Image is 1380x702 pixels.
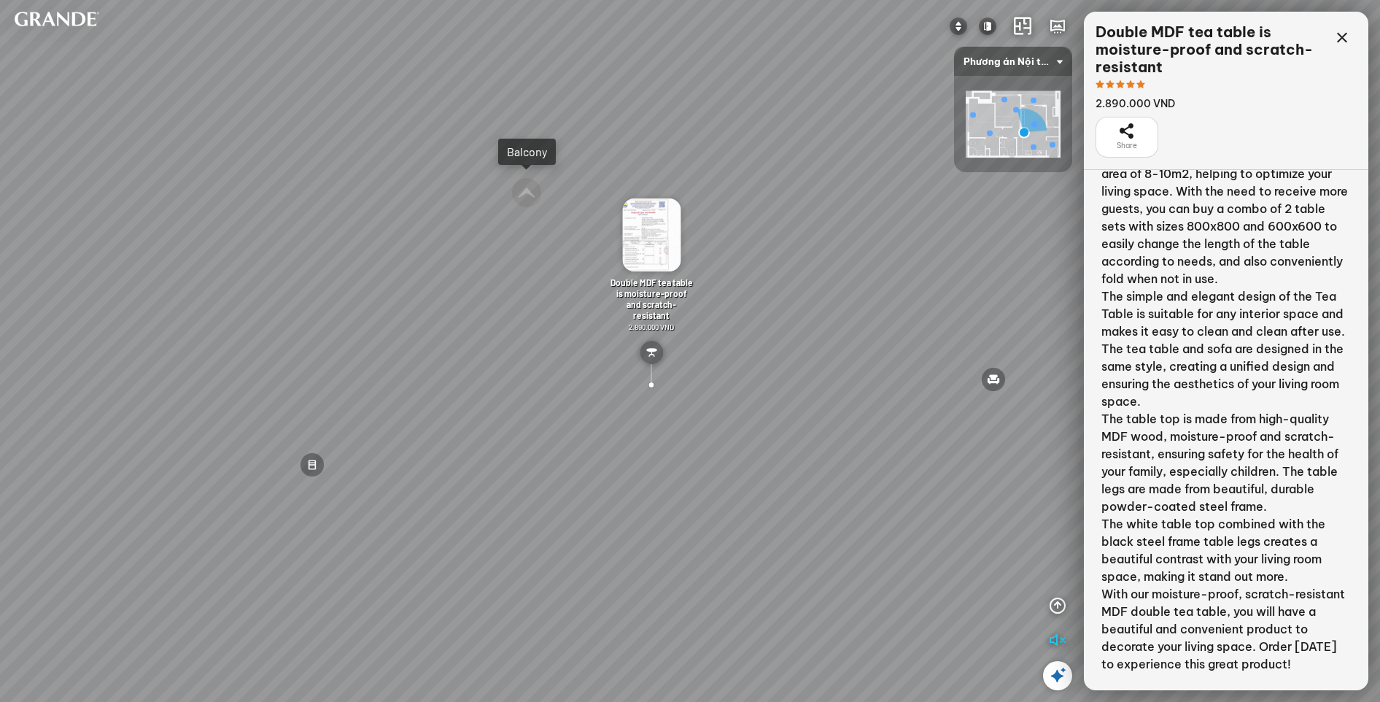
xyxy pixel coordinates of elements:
img: logo [12,12,99,26]
span: 2.890.000 VND [629,323,674,331]
img: logo [979,18,996,35]
img: FPT_PLAZA_2_C_N_7VUZJ6TMLUP4.png [966,91,1061,158]
div: Double MDF tea table is moisture-proof and scratch-resistant [1096,23,1327,76]
span: Share [1117,140,1137,152]
span: star [1096,80,1104,89]
span: star [1126,80,1135,89]
p: With our moisture-proof, scratch-resistant MDF double tea table, you will have a beautiful and co... [1101,585,1351,673]
div: Balcony [507,144,547,159]
img: type_coffee_tab_GMPFAYCVFM26.png [640,341,663,364]
p: The simple and elegant design of the Tea Table is suitable for any interior space and makes it ea... [1101,288,1351,410]
p: The white table top combined with the black steel frame table legs creates a beautiful contrast w... [1101,515,1351,585]
span: Double MDF tea table is moisture-proof and scratch-resistant [610,277,693,320]
span: Phương án Nội thất [964,47,1063,76]
span: star [1106,80,1115,89]
div: 2.890.000 VND [1096,96,1327,111]
p: The table top is made from high-quality MDF wood, moisture-proof and scratch-resistant, ensuring ... [1101,410,1351,515]
img: Template_thumna_FAX7PFDGWAW9.gif [622,198,681,271]
img: Furnishing [950,18,967,35]
span: star [1136,80,1145,89]
p: With carefully researched dimensions (W0.8 x D0.8m x H0.4m), the Tea Table is suitable for apartm... [1101,112,1351,288]
span: star [1116,80,1125,89]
